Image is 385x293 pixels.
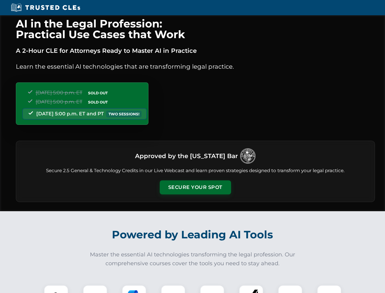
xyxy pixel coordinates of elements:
h1: AI in the Legal Profession: Practical Use Cases that Work [16,18,375,40]
span: [DATE] 5:00 p.m. ET [36,99,82,105]
p: A 2-Hour CLE for Attorneys Ready to Master AI in Practice [16,46,375,56]
h3: Approved by the [US_STATE] Bar [135,150,238,161]
img: Trusted CLEs [9,3,82,12]
p: Master the essential AI technologies transforming the legal profession. Our comprehensive courses... [86,250,299,268]
p: Learn the essential AI technologies that are transforming legal practice. [16,62,375,71]
h2: Powered by Leading AI Tools [24,224,362,245]
span: [DATE] 5:00 p.m. ET [36,90,82,96]
span: SOLD OUT [86,99,110,105]
span: SOLD OUT [86,90,110,96]
button: Secure Your Spot [160,180,231,194]
img: Logo [240,148,255,164]
p: Secure 2.5 General & Technology Credits in our Live Webcast and learn proven strategies designed ... [23,167,367,174]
